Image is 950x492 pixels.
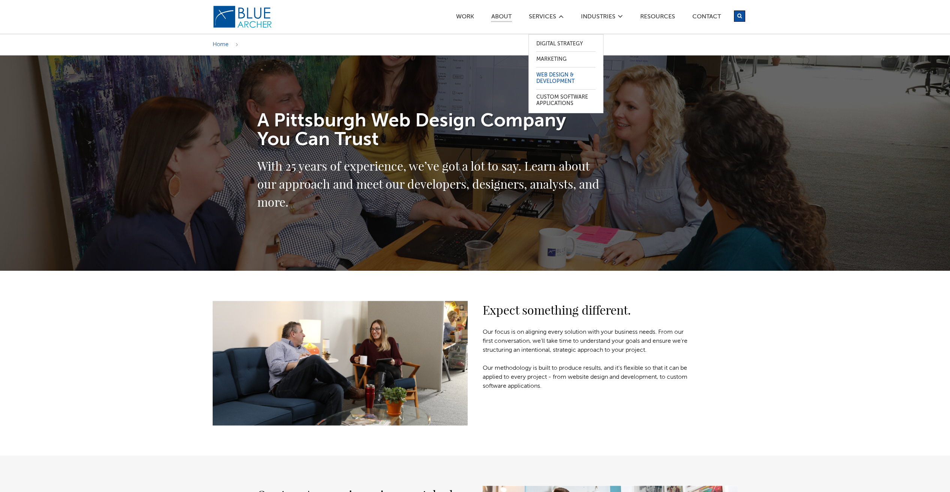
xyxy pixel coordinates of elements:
[491,14,512,22] a: ABOUT
[483,328,693,355] p: Our focus is on aligning every solution with your business needs. From our first conversation, we...
[213,5,273,28] img: Blue Archer Logo
[581,14,616,22] a: Industries
[536,67,596,89] a: Web Design & Development
[536,52,596,67] a: Marketing
[692,14,721,22] a: Contact
[536,90,596,111] a: Custom Software Applications
[213,301,468,426] img: When you partner with Blue Archer, you get something different.
[213,42,228,47] a: Home
[536,36,596,52] a: Digital Strategy
[640,14,675,22] a: Resources
[483,364,693,391] p: Our methodology is built to produce results, and it's flexible so that it can be applied to every...
[257,112,602,149] h1: A Pittsburgh Web Design Company You Can Trust
[257,157,602,211] h2: With 25 years of experience, we’ve got a lot to say. Learn about our approach and meet our develo...
[483,301,693,319] h2: Expect something different.
[528,14,557,22] a: SERVICES
[456,14,474,22] a: Work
